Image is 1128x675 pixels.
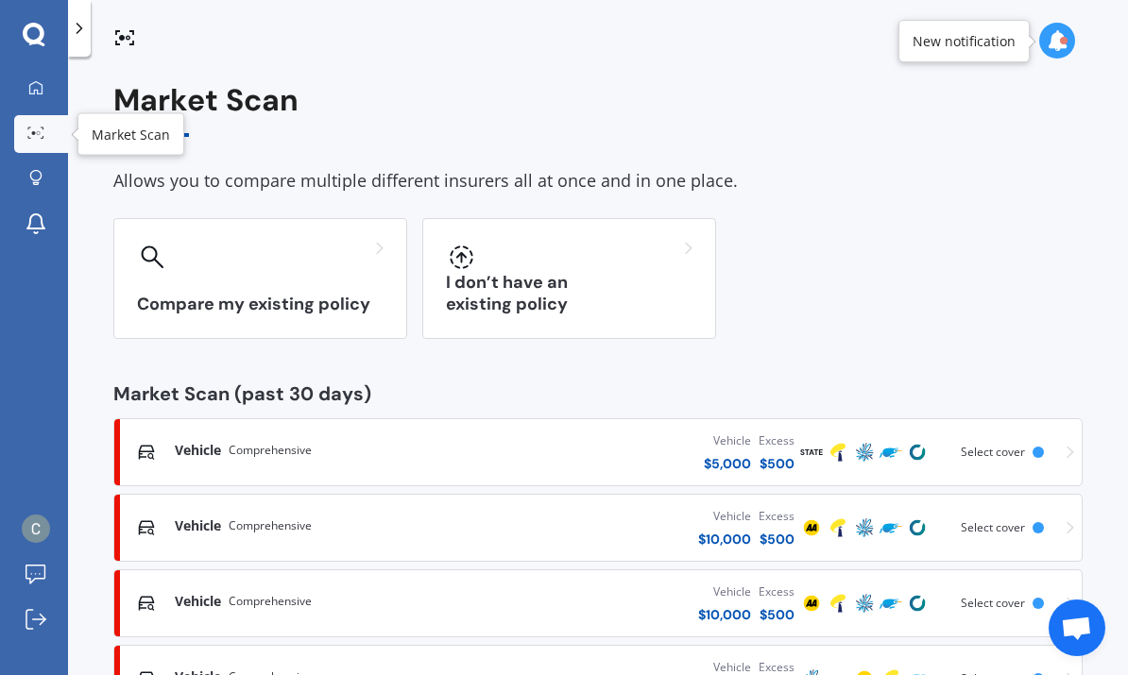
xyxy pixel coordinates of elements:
[1049,599,1105,656] a: Open chat
[906,516,929,539] img: Cove
[759,507,795,526] div: Excess
[229,441,312,460] span: Comprehensive
[880,516,902,539] img: Trade Me Insurance
[113,384,1083,403] div: Market Scan (past 30 days)
[113,83,1083,137] div: Market Scan
[113,569,1083,637] a: VehicleComprehensiveVehicle$10,000Excess$500AATowerAMPTrade Me InsuranceCoveSelect cover
[800,441,823,464] img: State
[906,441,929,464] img: Cove
[800,592,823,615] img: AA
[175,516,221,535] span: Vehicle
[229,592,312,611] span: Comprehensive
[113,418,1083,486] a: VehicleComprehensiveVehicle$5,000Excess$500StateTowerAMPTrade Me InsuranceCoveSelect cover
[698,530,751,548] div: $ 10,000
[961,595,1025,611] span: Select cover
[759,454,795,473] div: $ 500
[759,530,795,548] div: $ 500
[698,582,751,601] div: Vehicle
[698,507,751,526] div: Vehicle
[175,441,221,460] span: Vehicle
[853,592,876,615] img: AMP
[961,444,1025,460] span: Select cover
[800,516,823,539] img: AA
[759,431,795,450] div: Excess
[175,592,221,611] span: Vehicle
[880,592,902,615] img: Trade Me Insurance
[22,515,50,543] img: ACg8ocLwdc0yY2yv5WGte_gSL3Cb7e34tkQuwRT1F_2JnrenP3gi4w=s96-c
[446,272,692,315] h3: I don’t have an existing policy
[827,516,849,539] img: Tower
[853,516,876,539] img: AMP
[913,32,1016,51] div: New notification
[229,516,312,535] span: Comprehensive
[92,125,170,143] div: Market Scan
[827,592,849,615] img: Tower
[853,441,876,464] img: AMP
[704,454,751,473] div: $ 5,000
[113,167,1083,195] div: Allows you to compare multiple different insurers all at once and in one place.
[113,494,1083,562] a: VehicleComprehensiveVehicle$10,000Excess$500AATowerAMPTrade Me InsuranceCoveSelect cover
[906,592,929,615] img: Cove
[137,294,384,315] h3: Compare my existing policy
[759,605,795,624] div: $ 500
[880,441,902,464] img: Trade Me Insurance
[827,441,849,464] img: Tower
[759,582,795,601] div: Excess
[704,431,751,450] div: Vehicle
[698,605,751,624] div: $ 10,000
[961,519,1025,535] span: Select cover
